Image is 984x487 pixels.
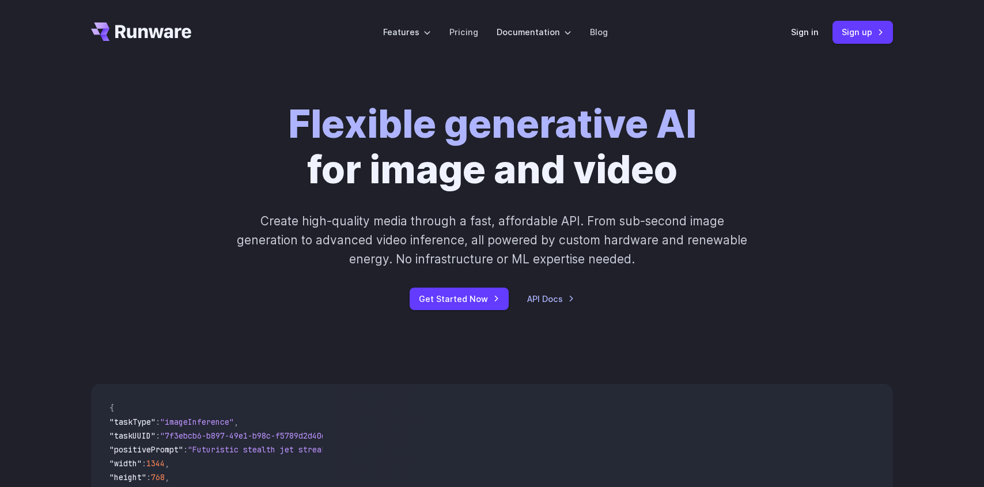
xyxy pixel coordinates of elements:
span: "imageInference" [160,417,234,427]
span: : [156,431,160,441]
span: "width" [109,458,142,469]
span: "taskUUID" [109,431,156,441]
a: Sign in [791,25,819,39]
a: Sign up [832,21,893,43]
span: "positivePrompt" [109,444,183,455]
span: "Futuristic stealth jet streaking through a neon-lit cityscape with glowing purple exhaust" [188,444,607,455]
a: Get Started Now [410,288,509,310]
span: : [146,472,151,482]
a: Go to / [91,22,191,41]
label: Documentation [497,25,572,39]
a: Blog [590,25,608,39]
strong: Flexible generative AI [288,101,697,147]
span: 1344 [146,458,165,469]
label: Features [383,25,431,39]
p: Create high-quality media through a fast, affordable API. From sub-second image generation to adv... [236,212,749,269]
span: , [165,472,169,482]
span: , [165,458,169,469]
span: 768 [151,472,165,482]
span: , [234,417,239,427]
span: : [142,458,146,469]
span: "height" [109,472,146,482]
span: "taskType" [109,417,156,427]
span: : [156,417,160,427]
span: : [183,444,188,455]
a: API Docs [527,292,574,305]
a: Pricing [449,25,478,39]
h1: for image and video [288,101,697,193]
span: "7f3ebcb6-b897-49e1-b98c-f5789d2d40d7" [160,431,335,441]
span: { [109,403,114,413]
